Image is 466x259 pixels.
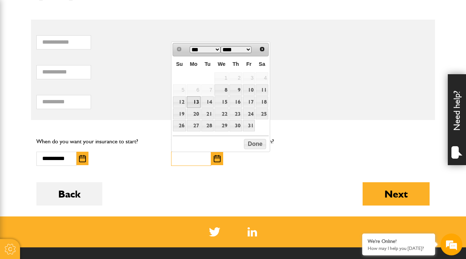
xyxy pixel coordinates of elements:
button: Next [363,182,430,206]
span: Thursday [233,61,239,67]
a: LinkedIn [248,227,257,236]
a: 26 [173,120,186,131]
input: Enter your last name [9,67,133,83]
a: 11 [256,84,268,96]
a: 8 [214,84,229,96]
a: Next [257,44,268,55]
a: 20 [187,108,201,120]
span: Tuesday [205,61,211,67]
img: Choose date [79,155,86,162]
a: 25 [256,108,268,120]
a: 16 [229,96,242,108]
input: Enter your phone number [9,110,133,126]
span: Next [259,46,265,52]
a: 24 [243,108,255,120]
p: How may I help you today? [368,246,430,251]
a: 13 [187,96,201,108]
a: 29 [214,120,229,131]
em: Start Chat [99,203,132,213]
a: 18 [256,96,268,108]
a: 22 [214,108,229,120]
button: Back [36,182,102,206]
a: 28 [201,120,214,131]
textarea: Type your message and hit 'Enter' [9,132,133,197]
a: 30 [229,120,242,131]
span: Monday [190,61,198,67]
a: 27 [187,120,201,131]
img: Linked In [248,227,257,236]
button: Done [244,139,266,149]
a: 15 [214,96,229,108]
div: Minimize live chat window [119,4,137,21]
a: 14 [201,96,214,108]
a: 10 [243,84,255,96]
img: Choose date [214,155,221,162]
span: Saturday [259,61,265,67]
span: Wednesday [218,61,225,67]
a: 31 [243,120,255,131]
div: Need help? [448,74,466,165]
a: 17 [243,96,255,108]
a: 9 [229,84,242,96]
p: When do you want your insurance to start? [36,137,160,146]
span: Sunday [176,61,183,67]
img: Twitter [209,227,220,236]
a: 21 [201,108,214,120]
img: d_20077148190_company_1631870298795_20077148190 [12,40,31,51]
div: We're Online! [368,238,430,244]
span: Friday [246,61,251,67]
div: Chat with us now [38,41,122,50]
input: Enter your email address [9,89,133,105]
a: 12 [173,96,186,108]
a: 19 [173,108,186,120]
a: 23 [229,108,242,120]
